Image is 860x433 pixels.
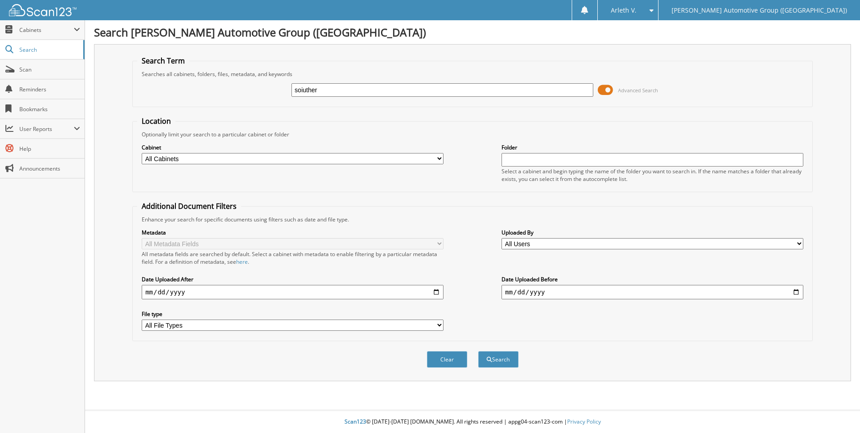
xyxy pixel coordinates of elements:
[672,8,847,13] span: [PERSON_NAME] Automotive Group ([GEOGRAPHIC_DATA])
[19,46,79,54] span: Search
[19,165,80,172] span: Announcements
[142,250,443,266] div: All metadata fields are searched by default. Select a cabinet with metadata to enable filtering b...
[502,167,803,183] div: Select a cabinet and begin typing the name of the folder you want to search in. If the name match...
[502,144,803,151] label: Folder
[19,125,74,133] span: User Reports
[142,229,443,236] label: Metadata
[502,285,803,299] input: end
[19,105,80,113] span: Bookmarks
[19,66,80,73] span: Scan
[137,201,241,211] legend: Additional Document Filters
[142,310,443,318] label: File type
[9,4,76,16] img: scan123-logo-white.svg
[236,258,248,266] a: here
[94,25,851,40] h1: Search [PERSON_NAME] Automotive Group ([GEOGRAPHIC_DATA])
[142,144,443,151] label: Cabinet
[19,145,80,153] span: Help
[19,26,74,34] span: Cabinets
[137,131,808,138] div: Optionally limit your search to a particular cabinet or folder
[85,411,860,433] div: © [DATE]-[DATE] [DOMAIN_NAME]. All rights reserved | appg04-scan123-com |
[137,216,808,223] div: Enhance your search for specific documents using filters such as date and file type.
[502,229,803,236] label: Uploaded By
[345,418,366,425] span: Scan123
[137,56,189,66] legend: Search Term
[142,275,443,283] label: Date Uploaded After
[142,285,443,299] input: start
[567,418,601,425] a: Privacy Policy
[478,351,519,368] button: Search
[137,116,175,126] legend: Location
[815,390,860,433] iframe: Chat Widget
[137,70,808,78] div: Searches all cabinets, folders, files, metadata, and keywords
[611,8,636,13] span: Arleth V.
[502,275,803,283] label: Date Uploaded Before
[427,351,467,368] button: Clear
[618,87,658,94] span: Advanced Search
[19,86,80,93] span: Reminders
